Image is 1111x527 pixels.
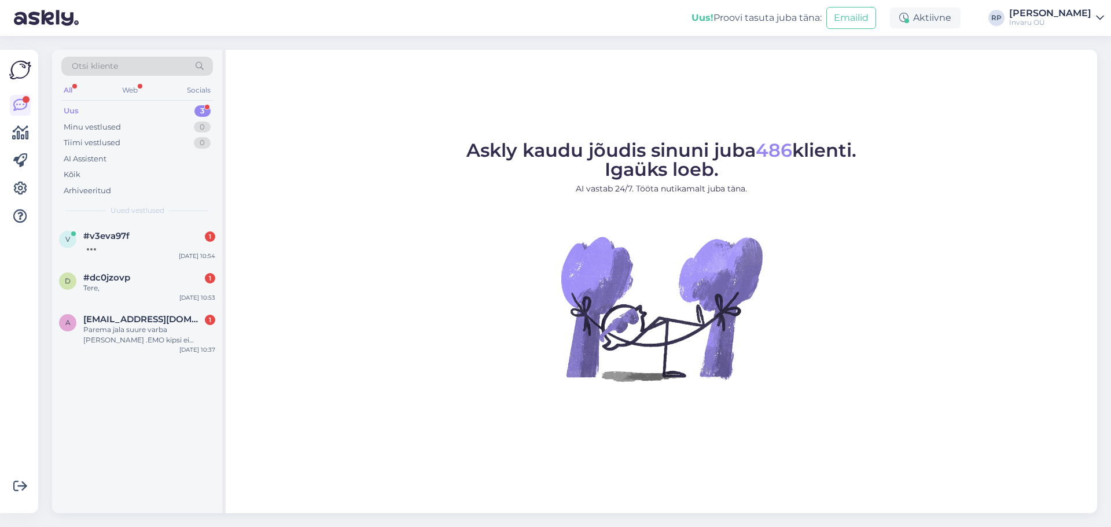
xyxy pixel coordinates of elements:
[61,83,75,98] div: All
[691,12,713,23] b: Uus!
[64,105,79,117] div: Uus
[72,60,118,72] span: Otsi kliente
[83,283,215,293] div: Tere,
[9,59,31,81] img: Askly Logo
[83,231,130,241] span: #v3eva97f
[185,83,213,98] div: Socials
[179,252,215,260] div: [DATE] 10:54
[205,231,215,242] div: 1
[120,83,140,98] div: Web
[1009,18,1091,27] div: Invaru OÜ
[65,318,71,327] span: a
[65,277,71,285] span: d
[194,121,211,133] div: 0
[1009,9,1091,18] div: [PERSON_NAME]
[691,11,822,25] div: Proovi tasuta juba täna:
[194,105,211,117] div: 3
[890,8,961,28] div: Aktiivne
[756,139,792,161] span: 486
[64,169,80,180] div: Kõik
[826,7,876,29] button: Emailid
[205,273,215,283] div: 1
[64,121,121,133] div: Minu vestlused
[988,10,1005,26] div: RP
[65,235,70,244] span: v
[557,204,766,412] img: No Chat active
[111,205,164,216] span: Uued vestlused
[205,315,215,325] div: 1
[1009,9,1104,27] a: [PERSON_NAME]Invaru OÜ
[64,185,111,197] div: Arhiveeritud
[179,293,215,302] div: [DATE] 10:53
[83,314,204,325] span: aarerunge@gmail.com.ee
[466,183,856,195] p: AI vastab 24/7. Tööta nutikamalt juba täna.
[179,345,215,354] div: [DATE] 10:37
[64,153,106,165] div: AI Assistent
[83,272,130,283] span: #dc0jzovp
[83,325,215,345] div: Parema jala suure varba [PERSON_NAME] .EMO kipsi ei pannud,käskis osta ortoosi-millist osta [PERS...
[194,137,211,149] div: 0
[466,139,856,180] span: Askly kaudu jõudis sinuni juba klienti. Igaüks loeb.
[64,137,120,149] div: Tiimi vestlused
